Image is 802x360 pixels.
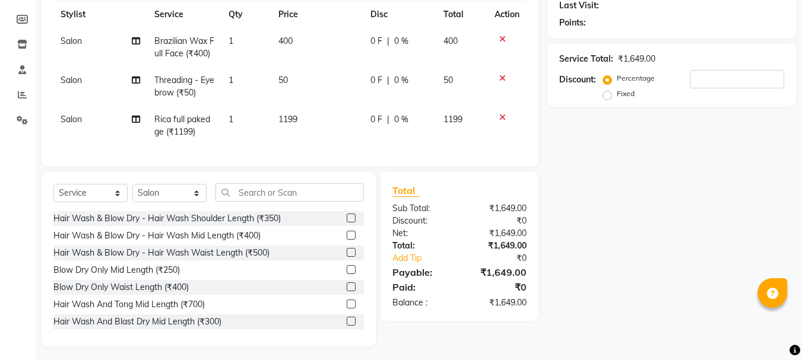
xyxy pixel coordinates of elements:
span: Salon [61,114,82,125]
div: Blow Dry Only Waist Length (₹400) [53,281,189,294]
div: ₹1,649.00 [459,240,535,252]
span: 1 [229,36,233,46]
div: ₹1,649.00 [618,53,655,65]
div: Hair Wash And Blast Dry Mid Length (₹300) [53,316,221,328]
div: Hair Wash & Blow Dry - Hair Wash Waist Length (₹500) [53,247,270,259]
div: Discount: [559,74,596,86]
div: Hair Wash & Blow Dry - Hair Wash Shoulder Length (₹350) [53,212,281,225]
div: Points: [559,17,586,29]
th: Disc [363,1,436,28]
span: 400 [278,36,293,46]
div: ₹1,649.00 [459,297,535,309]
div: ₹0 [459,280,535,294]
th: Stylist [53,1,147,28]
div: Hair Wash & Blow Dry - Hair Wash Mid Length (₹400) [53,230,261,242]
span: Threading - Eyebrow (₹50) [154,75,214,98]
div: ₹1,649.00 [459,227,535,240]
div: Service Total: [559,53,613,65]
label: Percentage [617,73,655,84]
div: Sub Total: [383,202,459,215]
span: | [387,35,389,47]
div: ₹1,649.00 [459,265,535,279]
span: | [387,74,389,87]
div: Balance : [383,297,459,309]
span: 1 [229,114,233,125]
div: Net: [383,227,459,240]
span: | [387,113,389,126]
label: Fixed [617,88,635,99]
th: Action [487,1,527,28]
span: 1199 [278,114,297,125]
th: Service [147,1,222,28]
span: Salon [61,75,82,85]
span: 1 [229,75,233,85]
span: 400 [443,36,458,46]
input: Search or Scan [215,183,364,202]
span: 0 % [394,74,408,87]
div: Discount: [383,215,459,227]
span: 0 F [370,35,382,47]
span: Rica full pakedge (₹1199) [154,114,210,137]
div: Hair Wash And Tong Mid Length (₹700) [53,298,205,311]
span: Salon [61,36,82,46]
div: Blow Dry Only Mid Length (₹250) [53,264,180,276]
a: Add Tip [383,252,472,265]
span: 0 % [394,35,408,47]
span: 0 F [370,113,382,126]
th: Total [436,1,488,28]
div: ₹0 [473,252,536,265]
th: Qty [221,1,271,28]
th: Price [271,1,363,28]
div: ₹0 [459,215,535,227]
span: 1199 [443,114,462,125]
span: 50 [278,75,288,85]
span: 50 [443,75,453,85]
span: 0 F [370,74,382,87]
div: Paid: [383,280,459,294]
div: Payable: [383,265,459,279]
div: Total: [383,240,459,252]
span: 0 % [394,113,408,126]
div: ₹1,649.00 [459,202,535,215]
span: Brazilian Wax Full Face (₹400) [154,36,214,59]
span: Total [392,184,420,197]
